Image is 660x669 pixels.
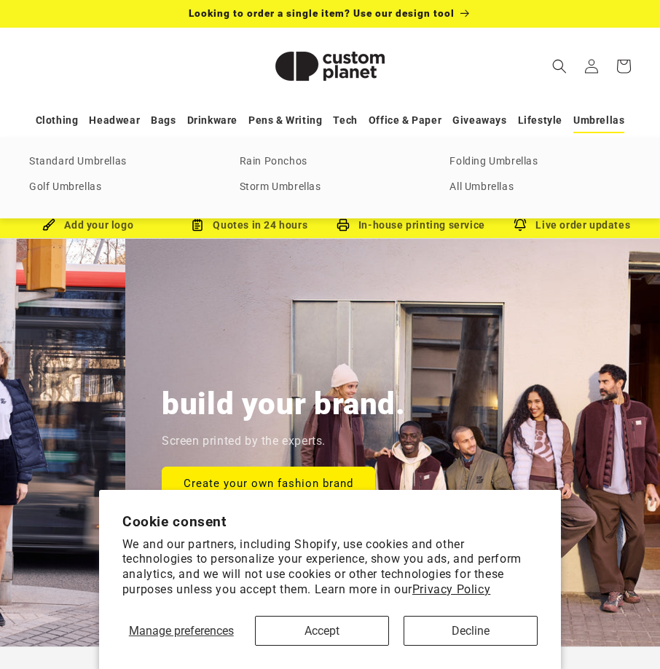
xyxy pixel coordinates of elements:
[412,582,490,596] a: Privacy Policy
[7,216,169,234] div: Add your logo
[122,616,240,646] button: Manage preferences
[255,616,389,646] button: Accept
[452,108,506,133] a: Giveaways
[404,616,538,646] button: Decline
[518,108,562,133] a: Lifestyle
[42,218,55,231] img: Brush Icon
[449,178,631,197] a: All Umbrellas
[337,218,350,231] img: In-house printing
[191,218,204,231] img: Order Updates Icon
[29,152,211,172] a: Standard Umbrellas
[187,108,237,133] a: Drinkware
[369,108,441,133] a: Office & Paper
[122,513,538,530] h2: Cookie consent
[29,178,211,197] a: Golf Umbrellas
[240,152,421,172] a: Rain Ponchos
[169,216,331,234] div: Quotes in 24 hours
[189,7,455,19] span: Looking to order a single item? Use our design tool
[514,218,527,231] img: Order updates
[543,50,575,82] summary: Search
[162,431,326,452] p: Screen printed by the experts.
[129,624,234,638] span: Manage preferences
[449,152,631,172] a: Folding Umbrellas
[330,216,492,234] div: In-house printing service
[333,108,357,133] a: Tech
[89,108,140,133] a: Headwear
[162,467,375,501] a: Create your own fashion brand
[36,108,79,133] a: Clothing
[573,108,624,133] a: Umbrellas
[492,216,653,234] div: Live order updates
[252,28,409,104] a: Custom Planet
[240,178,421,197] a: Storm Umbrellas
[151,108,176,133] a: Bags
[257,33,403,99] img: Custom Planet
[162,384,406,424] h2: build your brand.
[248,108,322,133] a: Pens & Writing
[122,537,538,598] p: We and our partners, including Shopify, use cookies and other technologies to personalize your ex...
